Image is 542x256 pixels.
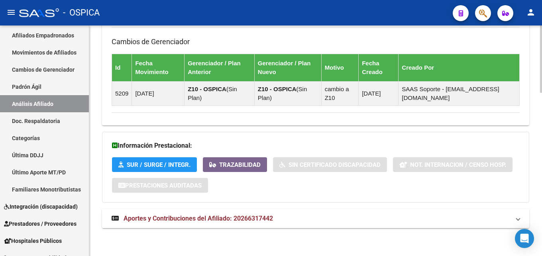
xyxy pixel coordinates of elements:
[410,161,506,168] span: Not. Internacion / Censo Hosp.
[132,81,185,106] td: [DATE]
[188,86,237,101] span: Sin Plan
[359,81,399,106] td: [DATE]
[254,54,321,81] th: Gerenciador / Plan Nuevo
[112,54,132,81] th: Id
[289,161,381,168] span: Sin Certificado Discapacidad
[258,86,307,101] span: Sin Plan
[112,81,132,106] td: 5209
[399,81,520,106] td: SAAS Soporte - [EMAIL_ADDRESS][DOMAIN_NAME]
[132,54,185,81] th: Fecha Movimiento
[188,86,226,92] strong: Z10 - OSPICA
[219,161,261,168] span: Trazabilidad
[254,81,321,106] td: ( )
[185,81,255,106] td: ( )
[273,157,387,172] button: Sin Certificado Discapacidad
[112,140,519,151] h3: Información Prestacional:
[359,54,399,81] th: Fecha Creado
[393,157,513,172] button: Not. Internacion / Censo Hosp.
[515,229,534,248] div: Open Intercom Messenger
[4,219,77,228] span: Prestadores / Proveedores
[6,8,16,17] mat-icon: menu
[102,209,529,228] mat-expansion-panel-header: Aportes y Contribuciones del Afiliado: 20266317442
[321,54,359,81] th: Motivo
[125,182,202,189] span: Prestaciones Auditadas
[526,8,536,17] mat-icon: person
[124,215,273,222] span: Aportes y Contribuciones del Afiliado: 20266317442
[112,178,208,193] button: Prestaciones Auditadas
[203,157,267,172] button: Trazabilidad
[399,54,520,81] th: Creado Por
[4,236,62,245] span: Hospitales Públicos
[4,202,78,211] span: Integración (discapacidad)
[185,54,255,81] th: Gerenciador / Plan Anterior
[258,86,297,92] strong: Z10 - OSPICA
[112,36,520,47] h3: Cambios de Gerenciador
[112,157,197,172] button: SUR / SURGE / INTEGR.
[321,81,359,106] td: cambio a Z10
[63,4,100,21] span: - OSPICA
[127,161,190,168] span: SUR / SURGE / INTEGR.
